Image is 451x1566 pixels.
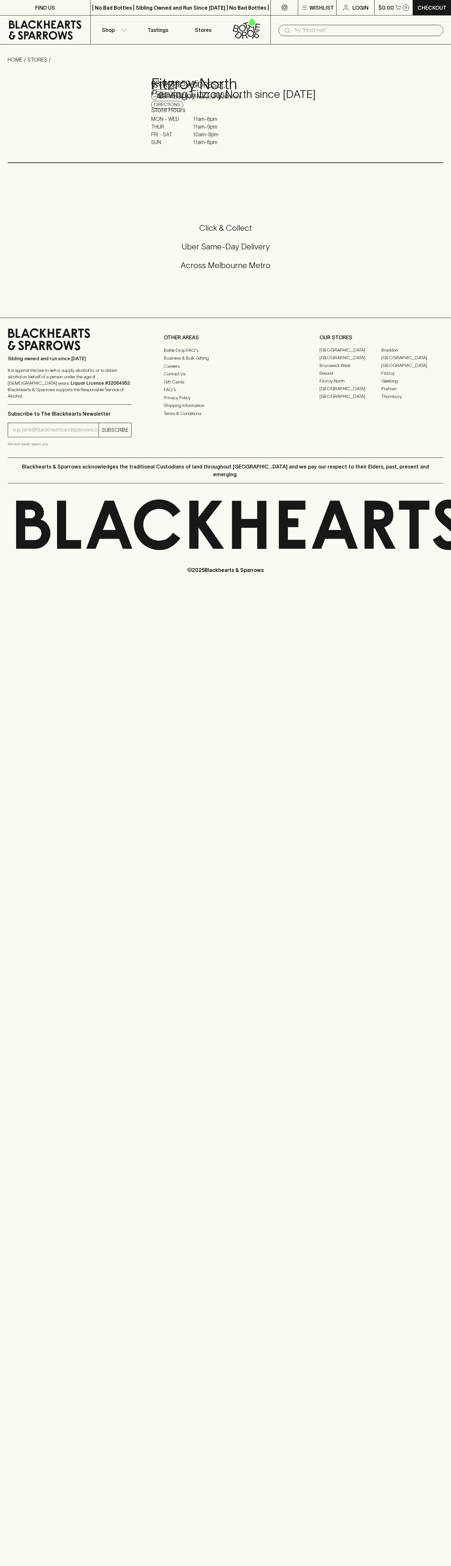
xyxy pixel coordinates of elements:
button: Shop [91,15,136,44]
a: Brunswick West [319,362,381,370]
strong: Liquor License #32064953 [71,381,130,386]
input: e.g. jane@blackheartsandsparrows.com.au [13,425,99,435]
a: HOME [8,57,23,63]
a: Elwood [319,370,381,377]
a: Contact Us [164,370,288,378]
p: Wishlist [309,4,334,12]
a: Thornbury [381,393,443,401]
button: SUBSCRIBE [99,423,131,437]
p: It is against the law to sell or supply alcohol to, or to obtain alcohol on behalf of a person un... [8,367,132,399]
a: Gift Cards [164,378,288,386]
p: Stores [195,26,211,34]
a: Bottle Drop FAQ's [164,346,288,354]
p: Shop [102,26,115,34]
div: Call to action block [8,197,443,305]
p: Checkout [417,4,446,12]
a: [GEOGRAPHIC_DATA] [319,385,381,393]
p: We will never spam you [8,441,132,447]
p: $0.00 [378,4,394,12]
a: [GEOGRAPHIC_DATA] [319,354,381,362]
a: [GEOGRAPHIC_DATA] [319,346,381,354]
a: Prahran [381,385,443,393]
p: Blackhearts & Sparrows acknowledges the traditional Custodians of land throughout [GEOGRAPHIC_DAT... [13,463,438,478]
p: Subscribe to The Blackhearts Newsletter [8,410,132,418]
a: Fitzroy North [319,377,381,385]
p: OUR STORES [319,333,443,341]
a: Geelong [381,377,443,385]
a: Tastings [135,15,181,44]
p: FIND US [35,4,55,12]
input: Try "Pinot noir" [294,25,438,35]
a: Braddon [381,346,443,354]
p: 0 [405,6,407,9]
h5: Uber Same-Day Delivery [8,241,443,252]
a: Shipping Information [164,402,288,410]
a: Business & Bulk Gifting [164,354,288,362]
p: SUBSCRIBE [102,426,129,434]
a: [GEOGRAPHIC_DATA] [381,362,443,370]
p: Sibling owned and run since [DATE] [8,355,132,362]
a: Privacy Policy [164,394,288,401]
a: Careers [164,362,288,370]
p: Tastings [148,26,168,34]
a: [GEOGRAPHIC_DATA] [319,393,381,401]
a: Fitzroy [381,370,443,377]
a: Terms & Conditions [164,410,288,417]
h5: Click & Collect [8,223,443,233]
a: [GEOGRAPHIC_DATA] [381,354,443,362]
h5: Across Melbourne Metro [8,260,443,271]
a: Stores [181,15,226,44]
a: FAQ's [164,386,288,394]
p: Login [352,4,368,12]
p: OTHER AREAS [164,333,288,341]
a: STORES [27,57,47,63]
